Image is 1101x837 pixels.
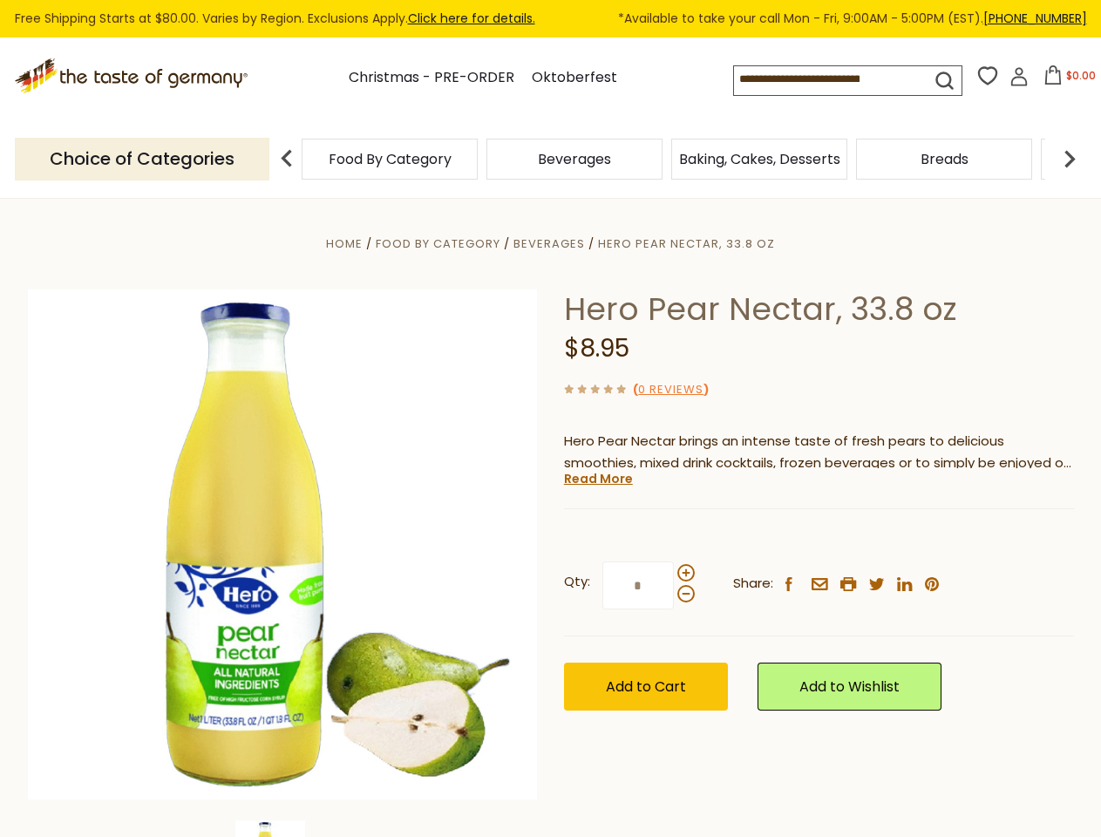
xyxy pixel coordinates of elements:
[758,663,941,711] a: Add to Wishlist
[606,677,686,697] span: Add to Cart
[564,571,590,593] strong: Qty:
[921,153,968,166] a: Breads
[532,66,617,90] a: Oktoberfest
[598,235,775,252] a: Hero Pear Nectar, 33.8 oz
[1052,141,1087,176] img: next arrow
[326,235,363,252] a: Home
[983,10,1087,27] a: [PHONE_NUMBER]
[349,66,514,90] a: Christmas - PRE-ORDER
[638,381,703,399] a: 0 Reviews
[564,470,633,487] a: Read More
[633,381,709,398] span: ( )
[329,153,452,166] a: Food By Category
[618,9,1087,29] span: *Available to take your call Mon - Fri, 9:00AM - 5:00PM (EST).
[15,138,269,180] p: Choice of Categories
[15,9,1087,29] div: Free Shipping Starts at $80.00. Varies by Region. Exclusions Apply.
[408,10,535,27] a: Click here for details.
[564,289,1074,329] h1: Hero Pear Nectar, 33.8 oz
[564,431,1074,474] p: Hero Pear Nectar brings an intense taste of fresh pears to delicious smoothies, mixed drink cockt...
[513,235,585,252] a: Beverages
[1066,68,1096,83] span: $0.00
[564,663,728,711] button: Add to Cart
[376,235,500,252] a: Food By Category
[679,153,840,166] a: Baking, Cakes, Desserts
[602,561,674,609] input: Qty:
[538,153,611,166] a: Beverages
[564,331,629,365] span: $8.95
[269,141,304,176] img: previous arrow
[28,289,538,800] img: Hero Pear Nectar, 33.8 oz
[733,573,773,595] span: Share:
